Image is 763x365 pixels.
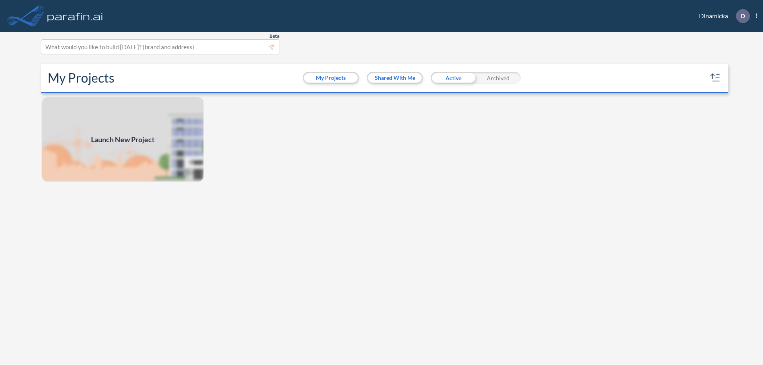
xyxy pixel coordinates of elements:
[46,8,105,24] img: logo
[687,9,757,23] div: Dinamicka
[41,97,204,182] a: Launch New Project
[304,73,358,83] button: My Projects
[269,33,279,39] span: Beta
[740,12,745,19] p: D
[48,70,114,85] h2: My Projects
[91,134,155,145] span: Launch New Project
[476,72,521,84] div: Archived
[431,72,476,84] div: Active
[368,73,422,83] button: Shared With Me
[709,71,722,84] button: sort
[41,97,204,182] img: add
